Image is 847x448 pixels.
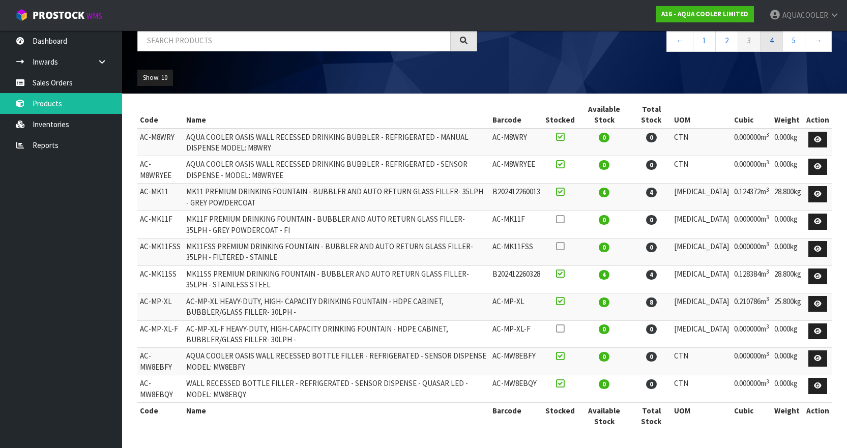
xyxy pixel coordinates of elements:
td: AC-MK11FSS [490,238,543,265]
td: [MEDICAL_DATA] [671,265,732,293]
th: UOM [671,101,732,129]
td: AC-MW8EBFY [137,348,184,375]
th: Weight [772,403,804,430]
td: B202412260328 [490,265,543,293]
td: 0.000kg [772,348,804,375]
span: 0 [646,324,657,334]
span: 0 [599,379,609,389]
span: 4 [646,270,657,280]
th: Weight [772,101,804,129]
sup: 3 [766,323,769,330]
td: 0.000kg [772,156,804,184]
td: [MEDICAL_DATA] [671,320,732,348]
td: MK11SS PREMIUM DRINKING FOUNTAIN - BUBBLER AND AUTO RETURN GLASS FILLER- 35LPH - STAINLESS STEEL [184,265,490,293]
span: 0 [599,133,609,142]
td: CTN [671,348,732,375]
span: 0 [599,215,609,225]
td: AC-M8WRYEE [490,156,543,184]
td: AQUA COOLER OASIS WALL RECESSED DRINKING BUBBLER - REFRIGERATED - MANUAL DISPENSE MODEL: M8WRY [184,129,490,156]
sup: 3 [766,186,769,193]
a: 3 [738,29,761,51]
sup: 3 [766,241,769,248]
td: [MEDICAL_DATA] [671,238,732,265]
span: 4 [599,270,609,280]
th: Stocked [543,403,577,430]
sup: 3 [766,159,769,166]
a: 2 [715,29,738,51]
sup: 3 [766,295,769,303]
span: 0 [599,160,609,170]
th: Barcode [490,403,543,430]
td: B202412260013 [490,184,543,211]
a: 4 [760,29,783,51]
td: 0.000kg [772,211,804,238]
td: WALL RECESSED BOTTLE FILLER - REFRIGERATED - SENSOR DISPENSE - QUASAR LED - MODEL: MW8EBQY [184,375,490,403]
th: Total Stock [631,403,671,430]
td: AC-MW8EBFY [490,348,543,375]
span: 8 [599,297,609,307]
td: AC-MK11 [137,184,184,211]
td: AQUA COOLER OASIS WALL RECESSED DRINKING BUBBLER - REFRIGERATED - SENSOR DISPENSE - MODEL: M8WRYEE [184,156,490,184]
span: 4 [599,188,609,197]
td: 0.000kg [772,320,804,348]
td: 0.000000m [732,156,772,184]
span: 0 [646,352,657,362]
td: 0.128384m [732,265,772,293]
td: 0.000000m [732,211,772,238]
th: Code [137,403,184,430]
td: AQUA COOLER OASIS WALL RECESSED BOTTLE FILLER - REFRIGERATED - SENSOR DISPENSE MODEL: MW8EBFY [184,348,490,375]
td: CTN [671,129,732,156]
a: ← [666,29,693,51]
button: Show: 10 [137,70,173,86]
span: 4 [646,188,657,197]
td: AC-MP-XL [490,293,543,320]
th: Available Stock [577,101,631,129]
span: 0 [599,243,609,252]
td: AC-MK11F [137,211,184,238]
th: Available Stock [577,403,631,430]
td: CTN [671,375,732,403]
td: 0.000000m [732,320,772,348]
span: 0 [599,324,609,334]
sup: 3 [766,378,769,385]
td: 28.800kg [772,265,804,293]
td: AC-M8WRYEE [137,156,184,184]
span: 0 [599,352,609,362]
th: Name [184,101,490,129]
span: 0 [646,160,657,170]
span: AQUACOOLER [782,10,828,20]
span: 0 [646,215,657,225]
span: 0 [646,133,657,142]
td: 0.210786m [732,293,772,320]
td: AC-MW8EBQY [137,375,184,403]
sup: 3 [766,214,769,221]
td: MK11 PREMIUM DRINKING FOUNTAIN - BUBBLER AND AUTO RETURN GLASS FILLER- 35LPH - GREY POWDERCOAT [184,184,490,211]
th: Action [804,403,832,430]
td: AC-MP-XL HEAVY-DUTY, HIGH- CAPACITY DRINKING FOUNTAIN - HDPE CABINET, BUBBLER/GLASS FILLER- 30LPH - [184,293,490,320]
span: 8 [646,297,657,307]
sup: 3 [766,350,769,357]
a: 1 [693,29,716,51]
span: 0 [646,243,657,252]
span: 0 [646,379,657,389]
td: 0.000kg [772,129,804,156]
nav: Page navigation [492,29,832,54]
td: AC-MK11SS [137,265,184,293]
th: Total Stock [631,101,671,129]
td: 28.800kg [772,184,804,211]
a: 5 [782,29,805,51]
td: 0.000000m [732,129,772,156]
span: ProStock [33,9,84,22]
td: 0.124372m [732,184,772,211]
th: Code [137,101,184,129]
td: [MEDICAL_DATA] [671,211,732,238]
td: MK11FSS PREMIUM DRINKING FOUNTAIN - BUBBLER AND AUTO RETURN GLASS FILLER- 35LPH - FILTERED - STAINLE [184,238,490,265]
input: Search products [137,29,451,51]
td: MK11F PREMIUM DRINKING FOUNTAIN - BUBBLER AND AUTO RETURN GLASS FILLER- 35LPH - GREY POWDERCOAT - FI [184,211,490,238]
td: AC-MP-XL-F [137,320,184,348]
td: AC-M8WRY [137,129,184,156]
th: Action [804,101,832,129]
th: Cubic [732,101,772,129]
td: AC-MW8EBQY [490,375,543,403]
img: cube-alt.png [15,9,28,21]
